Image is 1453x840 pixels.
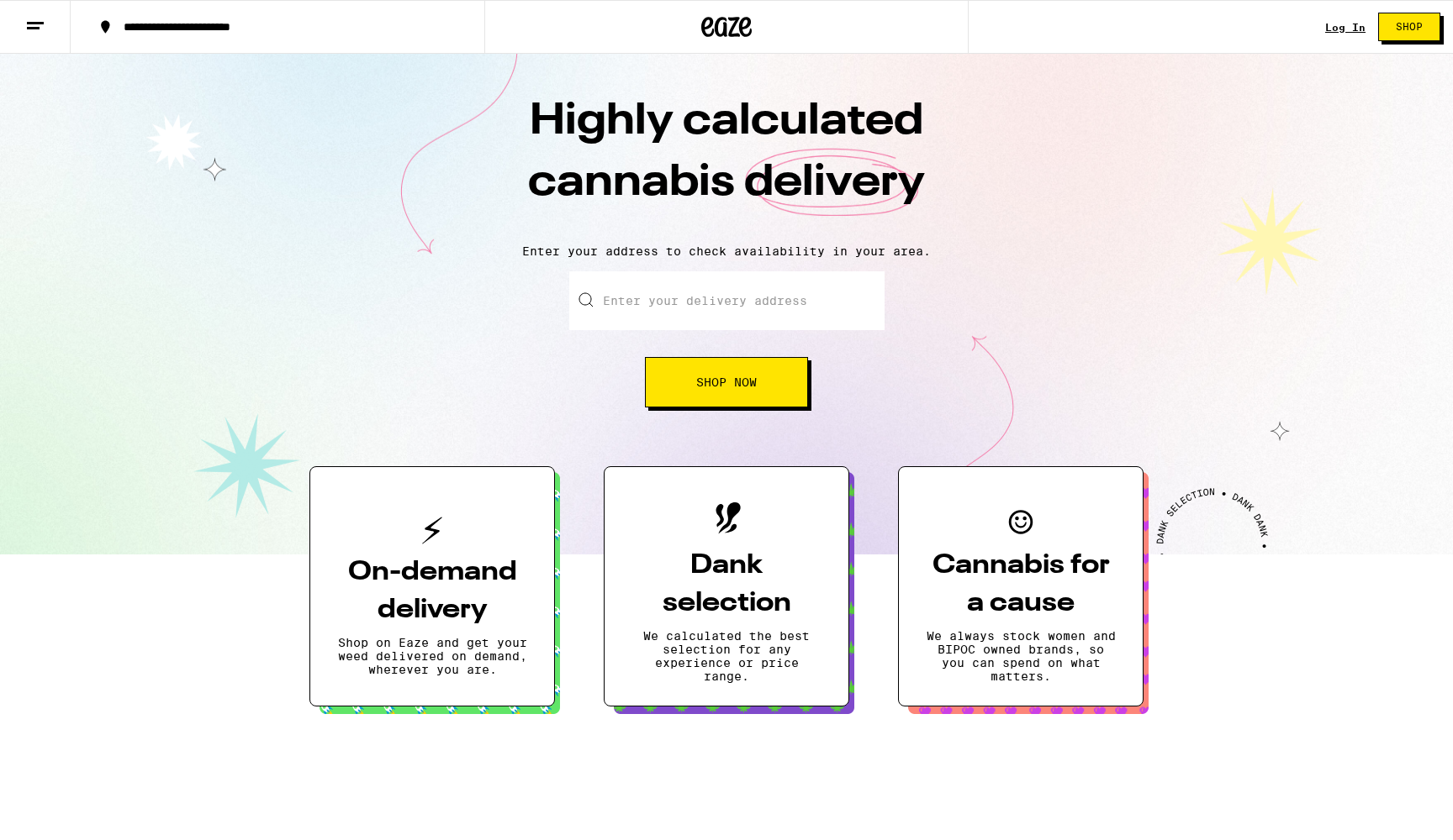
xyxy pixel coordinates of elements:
[898,466,1144,706] button: Cannabis for a causeWe always stock women and BIPOC owned brands, so you can spend on what matters.
[631,547,822,622] h3: Dank selection
[17,244,1436,258] p: Enter your address to check availability in your area.
[569,271,885,330] input: Enter your delivery address
[696,376,757,388] span: Shop Now
[337,554,527,629] h3: On-demand delivery
[604,466,849,706] button: Dank selectionWe calculated the best selection for any experience or price range.
[432,92,1021,231] h1: Highly calculated cannabis delivery
[926,629,1116,683] p: We always stock women and BIPOC owned brands, so you can spend on what matters.
[309,466,555,706] button: On-demand deliveryShop on Eaze and get your weed delivered on demand, wherever you are.
[631,629,822,683] p: We calculated the best selection for any experience or price range.
[1396,22,1423,32] span: Shop
[1378,13,1440,41] button: Shop
[645,357,808,407] button: Shop Now
[337,636,527,676] p: Shop on Eaze and get your weed delivered on demand, wherever you are.
[926,547,1116,622] h3: Cannabis for a cause
[1325,22,1366,33] a: Log In
[1366,13,1453,41] a: Shop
